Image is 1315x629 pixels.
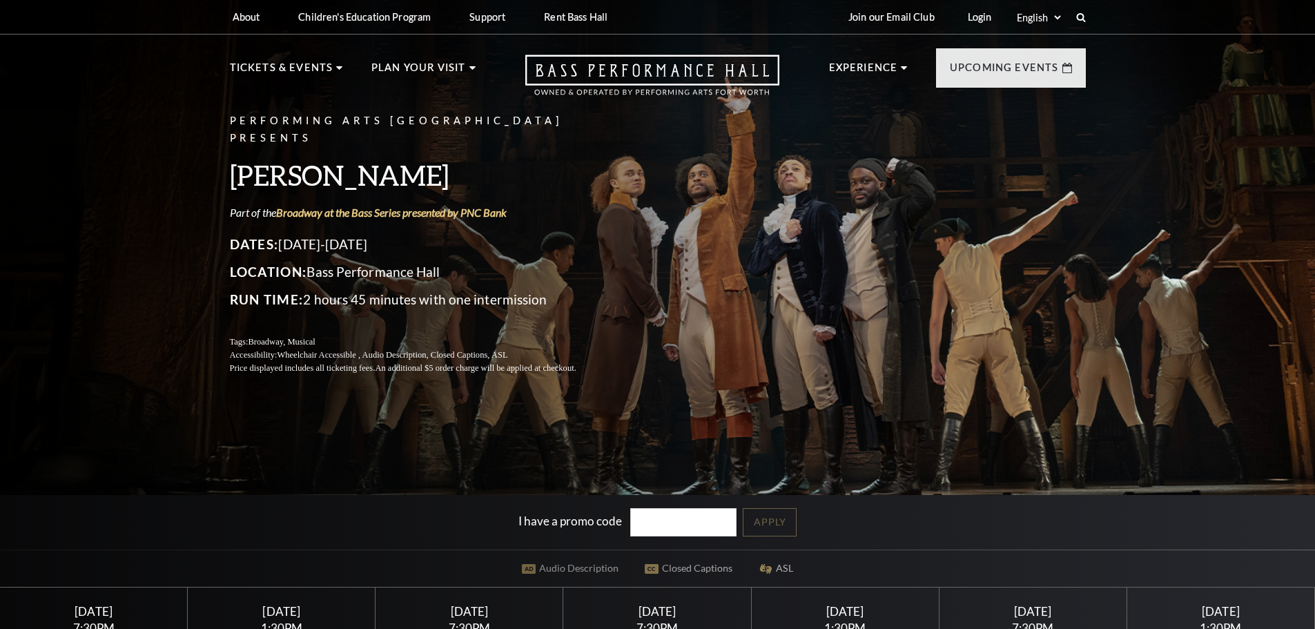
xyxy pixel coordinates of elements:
a: Broadway at the Bass Series presented by PNC Bank [276,206,507,219]
span: Run Time: [230,291,304,307]
p: Price displayed includes all ticketing fees. [230,362,610,375]
span: Location: [230,264,307,280]
p: [DATE]-[DATE] [230,233,610,255]
p: 2 hours 45 minutes with one intermission [230,289,610,311]
p: Performing Arts [GEOGRAPHIC_DATA] Presents [230,113,610,147]
p: Accessibility: [230,349,610,362]
div: [DATE] [204,604,359,619]
span: Broadway, Musical [248,337,315,347]
p: Rent Bass Hall [544,11,607,23]
p: Bass Performance Hall [230,261,610,283]
p: Upcoming Events [950,59,1059,84]
div: [DATE] [955,604,1110,619]
p: Plan Your Visit [371,59,466,84]
div: [DATE] [392,604,547,619]
span: Dates: [230,236,279,252]
p: Tickets & Events [230,59,333,84]
p: Support [469,11,505,23]
p: Part of the [230,205,610,220]
p: About [233,11,260,23]
p: Experience [829,59,898,84]
div: [DATE] [1144,604,1298,619]
p: Tags: [230,336,610,349]
p: Children's Education Program [298,11,431,23]
label: I have a promo code [518,514,622,528]
span: Wheelchair Accessible , Audio Description, Closed Captions, ASL [277,350,507,360]
select: Select: [1014,11,1063,24]
div: [DATE] [768,604,922,619]
div: [DATE] [17,604,171,619]
span: An additional $5 order charge will be applied at checkout. [375,363,576,373]
h3: [PERSON_NAME] [230,157,610,193]
div: [DATE] [580,604,734,619]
